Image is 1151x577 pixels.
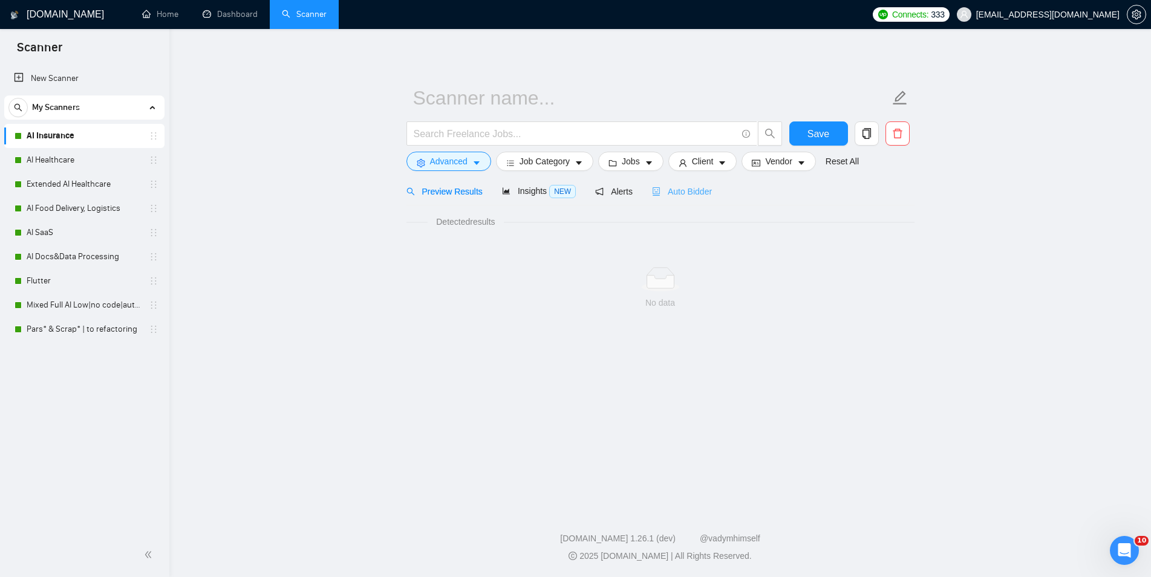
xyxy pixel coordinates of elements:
[149,252,158,262] span: holder
[758,128,781,139] span: search
[668,152,737,171] button: userClientcaret-down
[414,126,737,141] input: Search Freelance Jobs...
[885,121,910,146] button: delete
[807,126,829,141] span: Save
[9,103,27,112] span: search
[575,158,583,167] span: caret-down
[149,228,158,237] span: holder
[549,185,576,198] span: NEW
[27,221,142,245] a: AI SaaS
[1135,536,1149,546] span: 10
[718,158,726,167] span: caret-down
[406,187,415,196] span: search
[797,158,806,167] span: caret-down
[520,155,570,168] span: Job Category
[149,300,158,310] span: holder
[502,186,576,196] span: Insights
[428,215,503,228] span: Detected results
[14,66,155,91] a: New Scanner
[752,158,760,167] span: idcard
[27,172,142,196] a: Extended AI Healthcare
[595,187,604,196] span: notification
[622,155,640,168] span: Jobs
[27,245,142,269] a: AI Docs&Data Processing
[692,155,714,168] span: Client
[1110,536,1139,565] iframe: Intercom live chat
[496,152,593,171] button: barsJob Categorycaret-down
[203,9,258,19] a: dashboardDashboard
[742,152,815,171] button: idcardVendorcaret-down
[142,9,178,19] a: homeHome
[878,10,888,19] img: upwork-logo.png
[700,533,760,543] a: @vadymhimself
[826,155,859,168] a: Reset All
[4,95,165,341] li: My Scanners
[472,158,481,167] span: caret-down
[4,66,165,91] li: New Scanner
[27,148,142,172] a: AI Healthcare
[149,131,158,141] span: holder
[282,9,327,19] a: searchScanner
[1127,5,1146,24] button: setting
[1127,10,1146,19] a: setting
[652,187,712,196] span: Auto Bidder
[27,293,142,317] a: Mixed Full AI Low|no code|automations
[931,8,944,21] span: 333
[179,550,1141,562] div: 2025 [DOMAIN_NAME] | All Rights Reserved.
[27,124,142,148] a: AI Insurance
[652,187,660,196] span: robot
[892,8,928,21] span: Connects:
[430,155,468,168] span: Advanced
[7,39,72,64] span: Scanner
[506,158,515,167] span: bars
[765,155,792,168] span: Vendor
[8,98,28,117] button: search
[32,95,80,120] span: My Scanners
[406,152,491,171] button: settingAdvancedcaret-down
[645,158,653,167] span: caret-down
[417,158,425,167] span: setting
[886,128,909,139] span: delete
[855,121,879,146] button: copy
[569,552,577,560] span: copyright
[406,187,483,196] span: Preview Results
[608,158,617,167] span: folder
[789,121,848,146] button: Save
[27,269,142,293] a: Flutter
[413,83,890,113] input: Scanner name...
[560,533,676,543] a: [DOMAIN_NAME] 1.26.1 (dev)
[598,152,664,171] button: folderJobscaret-down
[149,155,158,165] span: holder
[10,5,19,25] img: logo
[502,187,510,195] span: area-chart
[679,158,687,167] span: user
[27,196,142,221] a: AI Food Delivery, Logistics
[595,187,633,196] span: Alerts
[144,549,156,561] span: double-left
[892,90,908,106] span: edit
[149,324,158,334] span: holder
[27,317,142,341] a: Pars* & Scrap* | to refactoring
[1127,10,1146,19] span: setting
[742,130,750,138] span: info-circle
[758,121,782,146] button: search
[149,276,158,286] span: holder
[855,128,878,139] span: copy
[960,10,968,19] span: user
[149,179,158,189] span: holder
[416,296,905,309] div: No data
[149,204,158,213] span: holder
